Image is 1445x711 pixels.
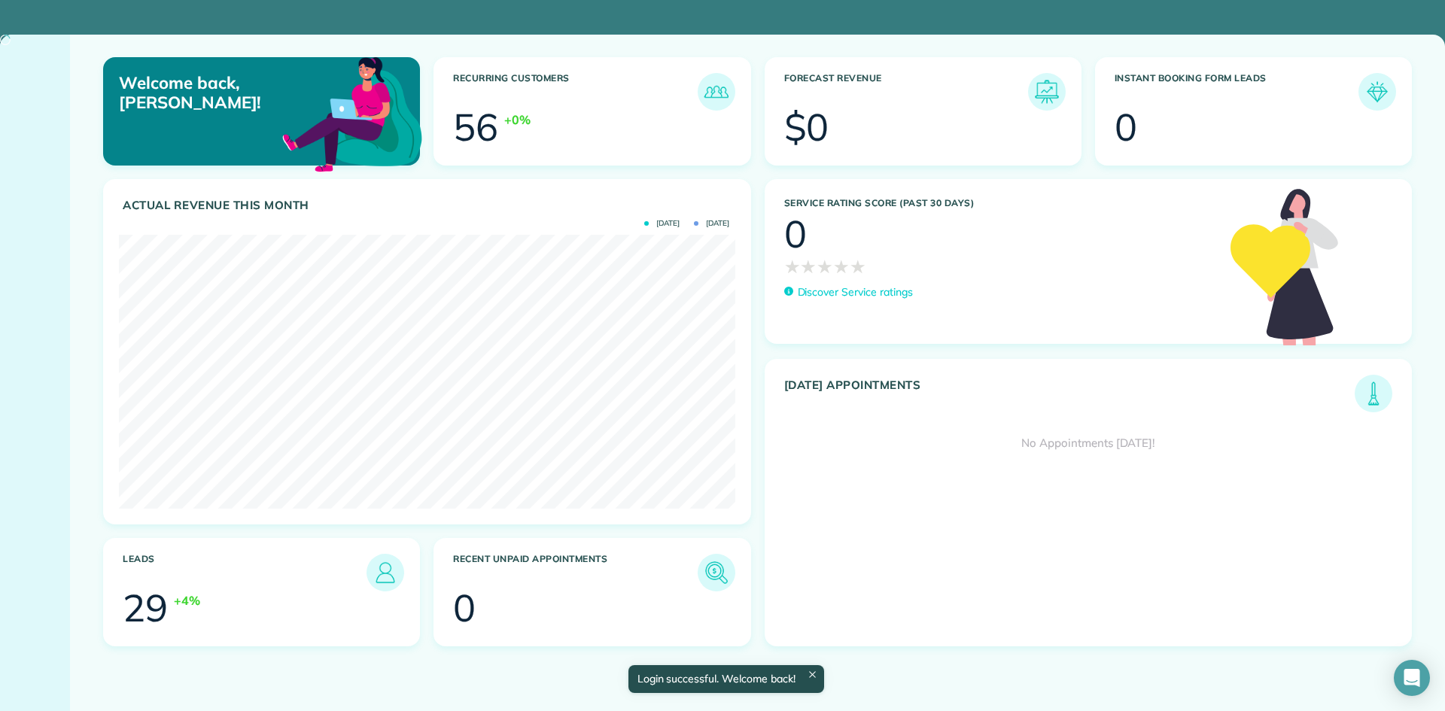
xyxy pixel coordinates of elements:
[279,40,425,186] img: dashboard_welcome-42a62b7d889689a78055ac9021e634bf52bae3f8056760290aed330b23ab8690.png
[765,412,1412,475] div: No Appointments [DATE]!
[850,253,866,280] span: ★
[1032,77,1062,107] img: icon_forecast_revenue-8c13a41c7ed35a8dcfafea3cbb826a0462acb37728057bba2d056411b612bbbe.png
[833,253,850,280] span: ★
[784,73,1028,111] h3: Forecast Revenue
[1362,77,1392,107] img: icon_form_leads-04211a6a04a5b2264e4ee56bc0799ec3eb69b7e499cbb523a139df1d13a81ae0.png
[784,378,1355,412] h3: [DATE] Appointments
[123,554,367,591] h3: Leads
[1394,660,1430,696] div: Open Intercom Messenger
[1115,108,1137,146] div: 0
[123,589,168,627] div: 29
[504,111,531,129] div: +0%
[784,253,801,280] span: ★
[1358,378,1389,409] img: icon_todays_appointments-901f7ab196bb0bea1936b74009e4eb5ffbc2d2711fa7634e0d609ed5ef32b18b.png
[784,198,1215,208] h3: Service Rating score (past 30 days)
[370,558,400,588] img: icon_leads-1bed01f49abd5b7fead27621c3d59655bb73ed531f8eeb49469d10e621d6b896.png
[784,215,807,253] div: 0
[701,558,732,588] img: icon_unpaid_appointments-47b8ce3997adf2238b356f14209ab4cced10bd1f174958f3ca8f1d0dd7fffeee.png
[123,199,735,212] h3: Actual Revenue this month
[784,284,913,300] a: Discover Service ratings
[1115,73,1358,111] h3: Instant Booking Form Leads
[701,77,732,107] img: icon_recurring_customers-cf858462ba22bcd05b5a5880d41d6543d210077de5bb9ebc9590e49fd87d84ed.png
[798,284,913,300] p: Discover Service ratings
[817,253,833,280] span: ★
[694,220,729,227] span: [DATE]
[174,591,200,609] div: +4%
[644,220,680,227] span: [DATE]
[800,253,817,280] span: ★
[784,108,829,146] div: $0
[119,73,318,113] p: Welcome back, [PERSON_NAME]!
[628,665,823,693] div: Login successful. Welcome back!
[453,73,697,111] h3: Recurring Customers
[453,589,476,627] div: 0
[453,108,498,146] div: 56
[453,554,697,591] h3: Recent unpaid appointments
